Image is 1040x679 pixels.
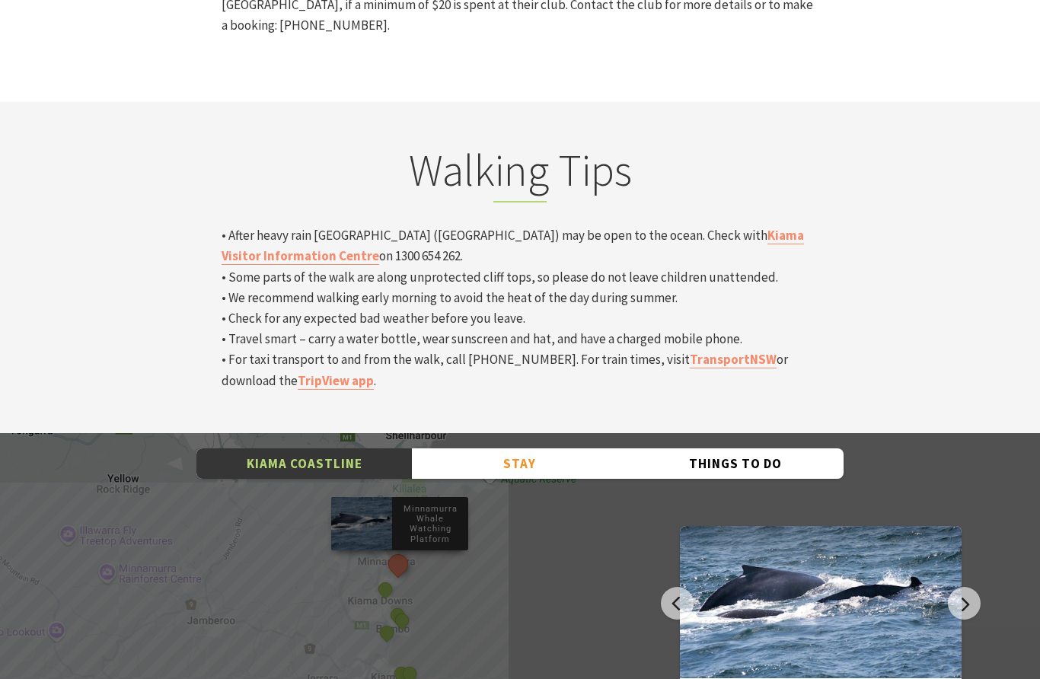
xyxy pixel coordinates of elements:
[377,623,397,642] button: See detail about Bombo Beach, Bombo
[222,144,818,203] h2: Walking Tips
[412,448,627,480] button: Stay
[661,587,694,620] button: Previous
[392,610,412,630] button: See detail about Bombo Headland
[628,448,844,480] button: Things To Do
[196,448,412,480] button: Kiama Coastline
[222,225,818,391] p: • After heavy rain [GEOGRAPHIC_DATA] ([GEOGRAPHIC_DATA]) may be open to the ocean. Check with on ...
[298,372,374,390] a: TripView app
[392,502,468,547] p: Minnamurra Whale Watching Platform
[690,351,777,368] a: TransportNSW
[376,579,396,598] button: See detail about Jones Beach, Kiama Downs
[384,550,413,579] button: See detail about Minnamurra Whale Watching Platform
[948,587,981,620] button: Next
